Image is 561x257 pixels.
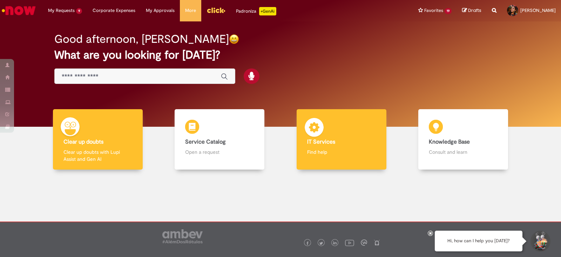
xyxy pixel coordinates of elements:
[76,8,82,14] span: 9
[429,149,498,156] p: Consult and learn
[307,138,335,145] b: IT Services
[54,33,229,45] h2: Good afternoon, [PERSON_NAME]
[520,7,556,13] span: [PERSON_NAME]
[63,138,103,145] b: Clear up doubts
[403,109,525,170] a: Knowledge Base Consult and learn
[185,138,226,145] b: Service Catalog
[445,8,452,14] span: 19
[229,34,239,44] img: happy-face.png
[529,231,550,252] button: Start Support Conversation
[306,242,309,245] img: logo_footer_facebook.png
[429,138,470,145] b: Knowledge Base
[468,7,481,14] span: Drafts
[1,4,37,18] img: ServiceNow
[48,7,75,14] span: My Requests
[185,149,254,156] p: Open a request
[37,109,159,170] a: Clear up doubts Clear up doubts with Lupi Assist and Gen AI
[333,241,337,245] img: logo_footer_linkedin.png
[345,238,354,247] img: logo_footer_youtube.png
[462,7,481,14] a: Drafts
[361,239,367,246] img: logo_footer_workplace.png
[63,149,132,163] p: Clear up doubts with Lupi Assist and Gen AI
[146,7,175,14] span: My Approvals
[374,239,380,246] img: logo_footer_naosei.png
[162,229,203,243] img: logo_footer_ambev_rotulo_gray.png
[259,7,276,15] p: +GenAi
[319,242,323,245] img: logo_footer_twitter.png
[307,149,376,156] p: Find help
[185,7,196,14] span: More
[54,49,507,61] h2: What are you looking for [DATE]?
[435,231,522,251] div: Hi, how can I help you [DATE]?
[159,109,281,170] a: Service Catalog Open a request
[207,5,225,15] img: click_logo_yellow_360x200.png
[424,7,443,14] span: Favorites
[236,7,276,15] div: Padroniza
[93,7,135,14] span: Corporate Expenses
[280,109,403,170] a: IT Services Find help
